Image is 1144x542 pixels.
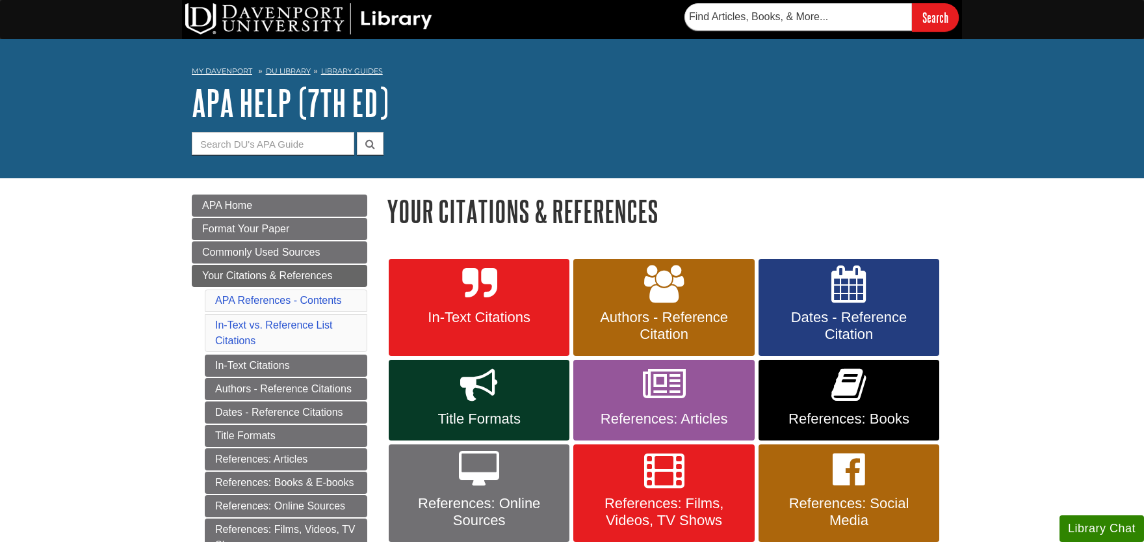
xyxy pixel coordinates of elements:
a: In-Text Citations [389,259,569,357]
a: References: Articles [573,360,754,440]
span: Dates - Reference Citation [768,309,929,343]
img: DU Library [185,3,432,34]
span: References: Books [768,411,929,427]
input: Search [912,3,959,31]
button: Library Chat [1059,515,1144,542]
input: Search DU's APA Guide [192,132,354,155]
span: Authors - Reference Citation [583,309,744,343]
a: In-Text vs. Reference List Citations [215,319,333,346]
a: Authors - Reference Citation [573,259,754,357]
a: Dates - Reference Citation [759,259,939,357]
span: References: Films, Videos, TV Shows [583,495,744,529]
a: References: Articles [205,448,367,470]
span: References: Online Sources [398,495,560,529]
a: Authors - Reference Citations [205,378,367,400]
span: Your Citations & References [202,270,332,281]
input: Find Articles, Books, & More... [684,3,912,31]
a: Title Formats [389,360,569,440]
span: Format Your Paper [202,223,289,234]
a: References: Online Sources [205,495,367,517]
span: APA Home [202,200,252,211]
a: References: Social Media [759,444,939,542]
a: APA References - Contents [215,295,341,306]
span: References: Articles [583,411,744,427]
a: DU Library [266,66,311,75]
h1: Your Citations & References [387,195,952,228]
a: Your Citations & References [192,265,367,287]
a: References: Films, Videos, TV Shows [573,444,754,542]
form: Searches DU Library's articles, books, and more [684,3,959,31]
a: Dates - Reference Citations [205,401,367,424]
span: References: Social Media [768,495,929,529]
span: In-Text Citations [398,309,560,326]
nav: breadcrumb [192,62,952,83]
a: References: Books & E-books [205,472,367,494]
span: Title Formats [398,411,560,427]
a: In-Text Citations [205,355,367,377]
a: APA Home [192,195,367,217]
span: Commonly Used Sources [202,247,320,258]
a: Library Guides [321,66,383,75]
a: Format Your Paper [192,218,367,240]
a: My Davenport [192,66,252,77]
a: Commonly Used Sources [192,241,367,264]
a: Title Formats [205,425,367,447]
a: References: Online Sources [389,444,569,542]
a: APA Help (7th Ed) [192,83,389,123]
a: References: Books [759,360,939,440]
